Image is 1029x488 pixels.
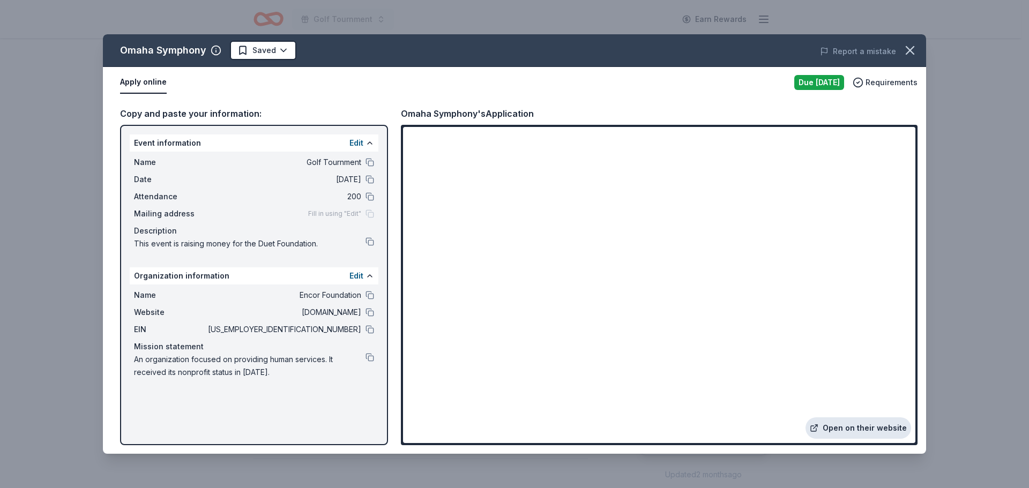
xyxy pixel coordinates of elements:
[134,190,206,203] span: Attendance
[349,137,363,149] button: Edit
[134,207,206,220] span: Mailing address
[206,289,361,302] span: Encor Foundation
[130,267,378,284] div: Organization information
[134,323,206,336] span: EIN
[130,134,378,152] div: Event information
[206,306,361,319] span: [DOMAIN_NAME]
[134,306,206,319] span: Website
[206,190,361,203] span: 200
[134,224,374,237] div: Description
[134,289,206,302] span: Name
[820,45,896,58] button: Report a mistake
[308,209,361,218] span: Fill in using "Edit"
[134,340,374,353] div: Mission statement
[206,323,361,336] span: [US_EMPLOYER_IDENTIFICATION_NUMBER]
[120,107,388,121] div: Copy and paste your information:
[206,156,361,169] span: Golf Tournment
[230,41,296,60] button: Saved
[134,156,206,169] span: Name
[134,237,366,250] span: This event is raising money for the Duet Foundation.
[866,76,918,89] span: Requirements
[401,107,534,121] div: Omaha Symphony's Application
[134,353,366,379] span: An organization focused on providing human services. It received its nonprofit status in [DATE].
[120,71,167,94] button: Apply online
[134,173,206,186] span: Date
[853,76,918,89] button: Requirements
[349,269,363,282] button: Edit
[206,173,361,186] span: [DATE]
[806,417,911,439] a: Open on their website
[794,75,844,90] div: Due [DATE]
[252,44,276,57] span: Saved
[120,42,206,59] div: Omaha Symphony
